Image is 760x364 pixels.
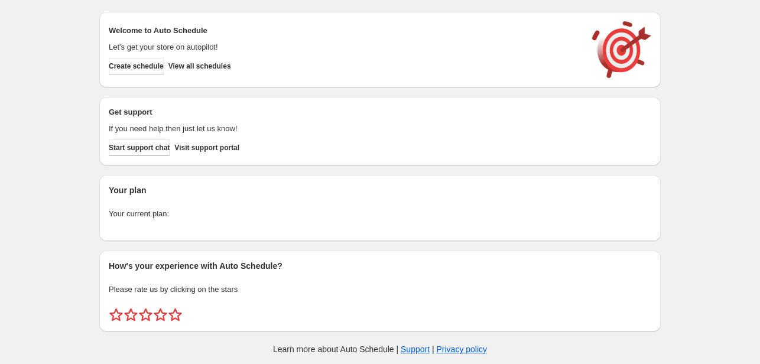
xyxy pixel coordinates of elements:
[109,61,164,71] span: Create schedule
[174,143,239,152] span: Visit support portal
[109,284,651,295] p: Please rate us by clicking on the stars
[168,58,231,74] button: View all schedules
[109,143,170,152] span: Start support chat
[109,184,651,196] h2: Your plan
[273,343,487,355] p: Learn more about Auto Schedule | |
[109,106,580,118] h2: Get support
[437,344,488,354] a: Privacy policy
[174,139,239,156] a: Visit support portal
[401,344,430,354] a: Support
[109,25,580,37] h2: Welcome to Auto Schedule
[109,208,651,220] p: Your current plan:
[109,123,580,135] p: If you need help then just let us know!
[109,41,580,53] p: Let's get your store on autopilot!
[109,58,164,74] button: Create schedule
[109,139,170,156] a: Start support chat
[109,260,651,272] h2: How's your experience with Auto Schedule?
[168,61,231,71] span: View all schedules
